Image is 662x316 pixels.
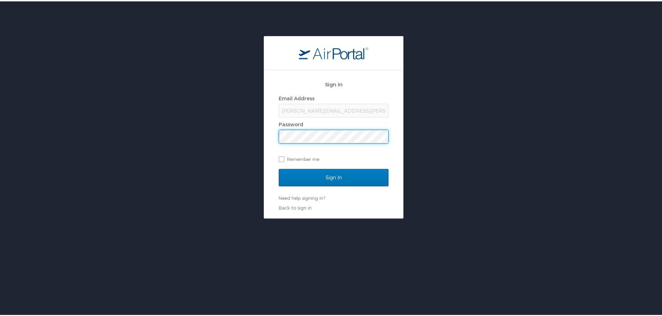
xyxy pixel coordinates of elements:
[279,94,314,100] label: Email Address
[279,153,389,163] label: Remember me
[279,168,389,185] input: Sign In
[279,204,312,209] a: Back to sign in
[279,194,325,199] a: Need help signing in?
[279,79,389,87] h2: Sign In
[299,45,368,58] img: logo
[279,120,303,126] label: Password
